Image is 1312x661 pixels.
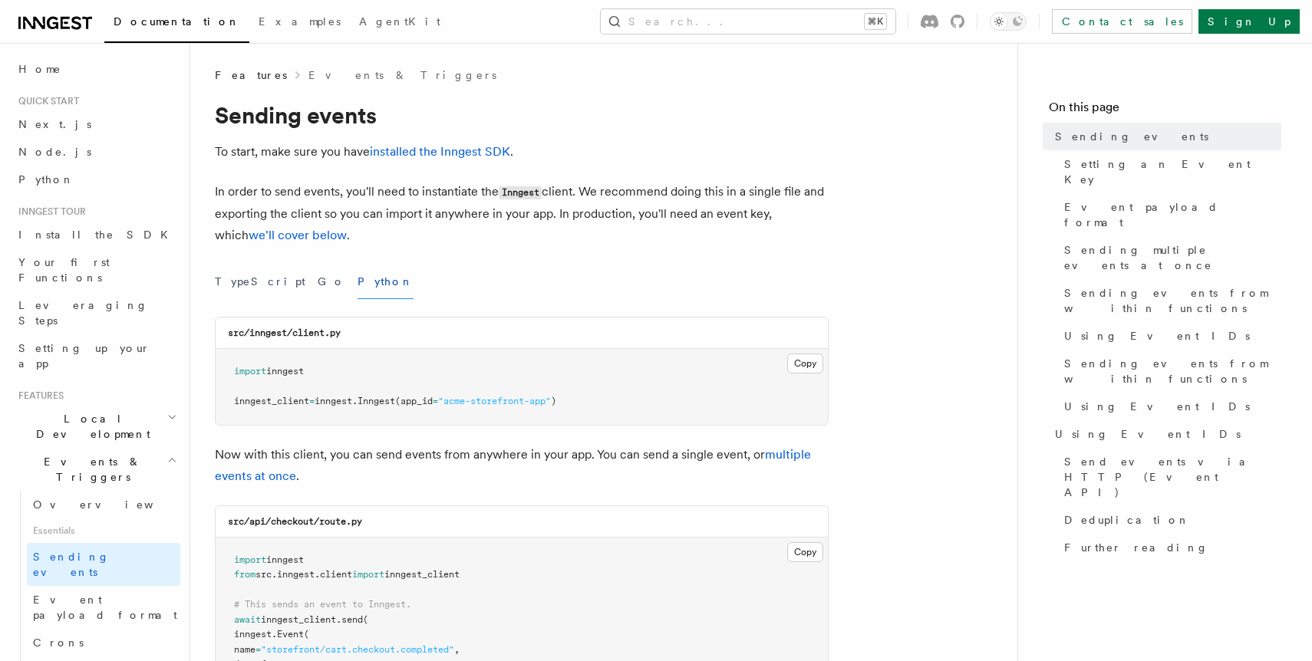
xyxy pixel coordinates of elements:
[18,256,110,284] span: Your first Functions
[499,186,542,199] code: Inngest
[990,12,1027,31] button: Toggle dark mode
[1064,454,1281,500] span: Send events via HTTP (Event API)
[1198,9,1300,34] a: Sign Up
[215,447,811,483] a: multiple events at once
[1064,285,1281,316] span: Sending events from within functions
[33,551,110,578] span: Sending events
[601,9,895,34] button: Search...⌘K
[1064,512,1190,528] span: Deduplication
[352,396,358,406] span: .
[1064,356,1281,386] span: Sending events from within functions
[234,554,266,565] span: import
[259,15,341,28] span: Examples
[1058,534,1281,561] a: Further reading
[308,67,496,83] a: Events & Triggers
[255,644,261,655] span: =
[352,569,384,580] span: import
[1052,9,1192,34] a: Contact sales
[12,248,180,291] a: Your first Functions
[454,644,460,655] span: ,
[12,448,180,491] button: Events & Triggers
[249,228,347,242] a: we'll cover below
[384,569,460,580] span: inngest_client
[1058,322,1281,350] a: Using Event IDs
[395,396,433,406] span: (app_id
[18,299,148,327] span: Leveraging Steps
[12,411,167,442] span: Local Development
[104,5,249,43] a: Documentation
[787,542,823,562] button: Copy
[215,444,829,487] p: Now with this client, you can send events from anywhere in your app. You can send a single event,...
[215,101,829,129] h1: Sending events
[363,614,368,625] span: (
[18,61,61,77] span: Home
[315,569,320,580] span: .
[1058,236,1281,279] a: Sending multiple events at once
[261,614,336,625] span: inngest_client
[358,396,395,406] span: Inngest
[350,5,450,41] a: AgentKit
[12,138,180,166] a: Node.js
[1064,242,1281,273] span: Sending multiple events at once
[12,55,180,83] a: Home
[18,146,91,158] span: Node.js
[1058,279,1281,322] a: Sending events from within functions
[12,291,180,334] a: Leveraging Steps
[1049,98,1281,123] h4: On this page
[215,141,829,163] p: To start, make sure you have .
[341,614,363,625] span: send
[277,569,315,580] span: inngest
[320,569,352,580] span: client
[12,221,180,248] a: Install the SDK
[1055,129,1208,144] span: Sending events
[18,118,91,130] span: Next.js
[266,366,304,377] span: inngest
[359,15,440,28] span: AgentKit
[1058,150,1281,193] a: Setting an Event Key
[12,390,64,402] span: Features
[12,95,79,107] span: Quick start
[315,396,352,406] span: inngest
[234,366,266,377] span: import
[1064,328,1250,344] span: Using Event IDs
[12,405,180,448] button: Local Development
[1058,193,1281,236] a: Event payload format
[255,569,272,580] span: src
[272,569,277,580] span: .
[1058,393,1281,420] a: Using Event IDs
[1058,350,1281,393] a: Sending events from within functions
[33,636,84,649] span: Crons
[1064,199,1281,230] span: Event payload format
[336,614,341,625] span: .
[309,396,315,406] span: =
[12,206,86,218] span: Inngest tour
[1055,426,1241,442] span: Using Event IDs
[266,554,304,565] span: inngest
[27,518,180,543] span: Essentials
[1064,399,1250,414] span: Using Event IDs
[12,334,180,377] a: Setting up your app
[18,173,74,186] span: Python
[433,396,438,406] span: =
[438,396,551,406] span: "acme-storefront-app"
[370,144,510,159] a: installed the Inngest SDK
[27,543,180,586] a: Sending events
[249,5,350,41] a: Examples
[234,396,309,406] span: inngest_client
[12,166,180,193] a: Python
[228,327,341,338] code: src/inngest/client.py
[18,229,177,241] span: Install the SDK
[33,594,177,621] span: Event payload format
[1064,540,1208,555] span: Further reading
[234,644,255,655] span: name
[27,586,180,629] a: Event payload format
[215,265,305,299] button: TypeScript
[234,614,261,625] span: await
[215,67,287,83] span: Features
[865,14,886,29] kbd: ⌘K
[27,491,180,518] a: Overview
[551,396,556,406] span: )
[114,15,240,28] span: Documentation
[277,629,304,640] span: Event
[234,629,277,640] span: inngest.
